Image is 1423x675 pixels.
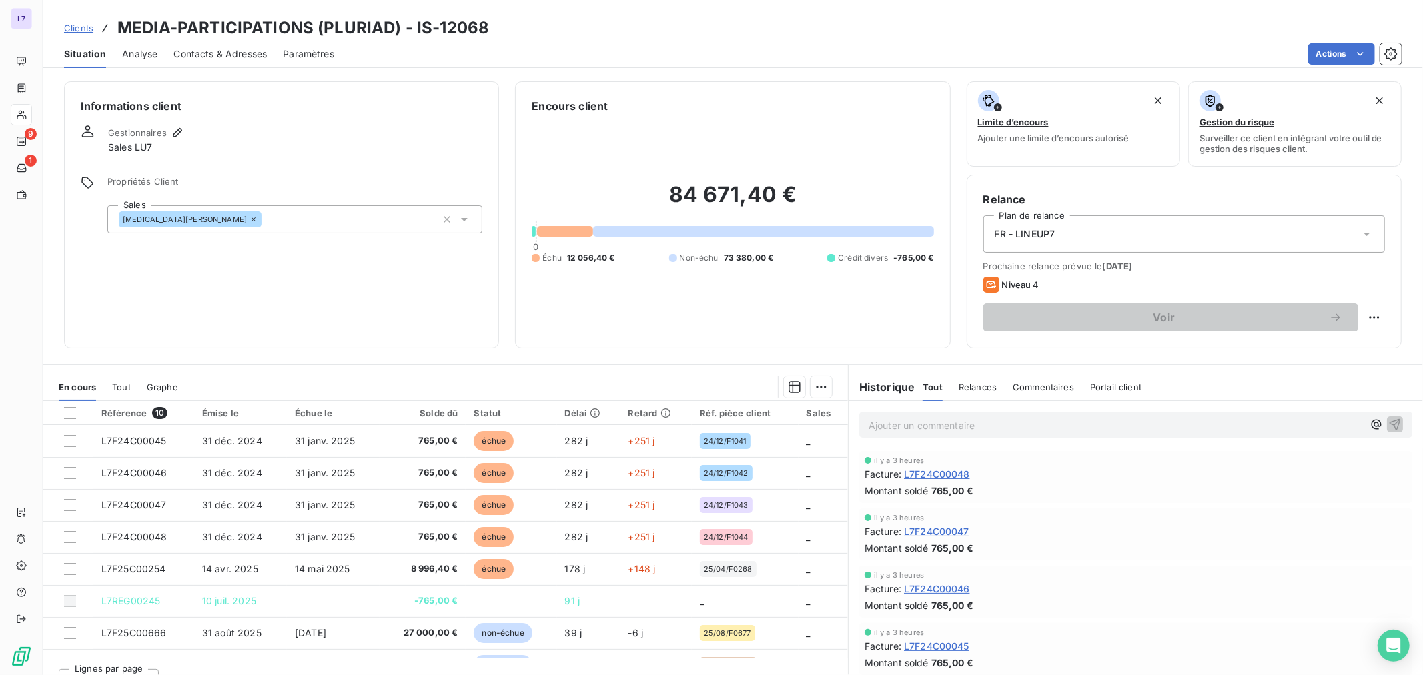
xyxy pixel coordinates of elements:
[959,382,997,392] span: Relances
[704,437,747,445] span: 24/12/F1041
[628,435,655,446] span: +251 j
[628,563,656,574] span: +148 j
[931,484,973,498] span: 765,00 €
[807,531,811,542] span: _
[202,467,262,478] span: 31 déc. 2024
[532,98,608,114] h6: Encours client
[565,499,588,510] span: 282 j
[202,408,279,418] div: Émise le
[81,98,482,114] h6: Informations client
[931,598,973,612] span: 765,00 €
[474,527,514,547] span: échue
[534,241,539,252] span: 0
[295,467,355,478] span: 31 janv. 2025
[388,562,458,576] span: 8 996,40 €
[904,582,970,596] span: L7F24C00046
[874,571,924,579] span: il y a 3 heures
[202,563,258,574] span: 14 avr. 2025
[704,565,753,573] span: 25/04/F0268
[893,252,933,264] span: -765,00 €
[388,466,458,480] span: 765,00 €
[807,595,811,606] span: _
[1200,117,1274,127] span: Gestion du risque
[874,456,924,464] span: il y a 3 heures
[807,435,811,446] span: _
[904,467,970,481] span: L7F24C00048
[101,563,166,574] span: L7F25C00254
[724,252,774,264] span: 73 380,00 €
[474,431,514,451] span: échue
[904,639,969,653] span: L7F24C00045
[565,627,582,638] span: 39 j
[565,408,612,418] div: Délai
[388,594,458,608] span: -765,00 €
[865,484,929,498] span: Montant soldé
[11,8,32,29] div: L7
[1013,382,1074,392] span: Commentaires
[704,469,749,477] span: 24/12/F1042
[865,582,901,596] span: Facture :
[704,533,749,541] span: 24/12/F1044
[874,514,924,522] span: il y a 3 heures
[565,435,588,446] span: 282 j
[565,595,580,606] span: 91 j
[565,467,588,478] span: 282 j
[295,435,355,446] span: 31 janv. 2025
[807,467,811,478] span: _
[838,252,888,264] span: Crédit divers
[388,530,458,544] span: 765,00 €
[865,467,901,481] span: Facture :
[983,191,1385,207] h6: Relance
[1308,43,1375,65] button: Actions
[704,629,751,637] span: 25/08/F0677
[474,623,532,643] span: non-échue
[474,408,548,418] div: Statut
[122,47,157,61] span: Analyse
[202,627,262,638] span: 31 août 2025
[923,382,943,392] span: Tout
[123,215,247,223] span: [MEDICAL_DATA][PERSON_NAME]
[865,656,929,670] span: Montant soldé
[704,501,749,509] span: 24/12/F1043
[567,252,615,264] span: 12 056,40 €
[108,127,167,138] span: Gestionnaires
[64,47,106,61] span: Situation
[25,155,37,167] span: 1
[474,495,514,515] span: échue
[202,595,256,606] span: 10 juil. 2025
[628,627,644,638] span: -6 j
[565,531,588,542] span: 282 j
[25,128,37,140] span: 9
[904,524,969,538] span: L7F24C00047
[152,407,167,419] span: 10
[1188,81,1402,167] button: Gestion du risqueSurveiller ce client en intégrant votre outil de gestion des risques client.
[978,133,1129,143] span: Ajouter une limite d’encours autorisé
[202,499,262,510] span: 31 déc. 2024
[995,227,1055,241] span: FR - LINEUP7
[64,23,93,33] span: Clients
[978,117,1049,127] span: Limite d’encours
[107,176,482,195] span: Propriétés Client
[295,563,350,574] span: 14 mai 2025
[807,499,811,510] span: _
[680,252,719,264] span: Non-échu
[101,595,161,606] span: L7REG00245
[11,646,32,667] img: Logo LeanPay
[1103,261,1133,271] span: [DATE]
[865,639,901,653] span: Facture :
[807,563,811,574] span: _
[999,312,1329,323] span: Voir
[628,408,684,418] div: Retard
[202,531,262,542] span: 31 déc. 2024
[931,541,973,555] span: 765,00 €
[112,382,131,392] span: Tout
[147,382,178,392] span: Graphe
[117,16,489,40] h3: MEDIA-PARTICIPATIONS (PLURIAD) - IS-12068
[628,531,655,542] span: +251 j
[101,435,167,446] span: L7F24C00045
[931,656,973,670] span: 765,00 €
[388,626,458,640] span: 27 000,00 €
[101,531,167,542] span: L7F24C00048
[967,81,1180,167] button: Limite d’encoursAjouter une limite d’encours autorisé
[101,467,167,478] span: L7F24C00046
